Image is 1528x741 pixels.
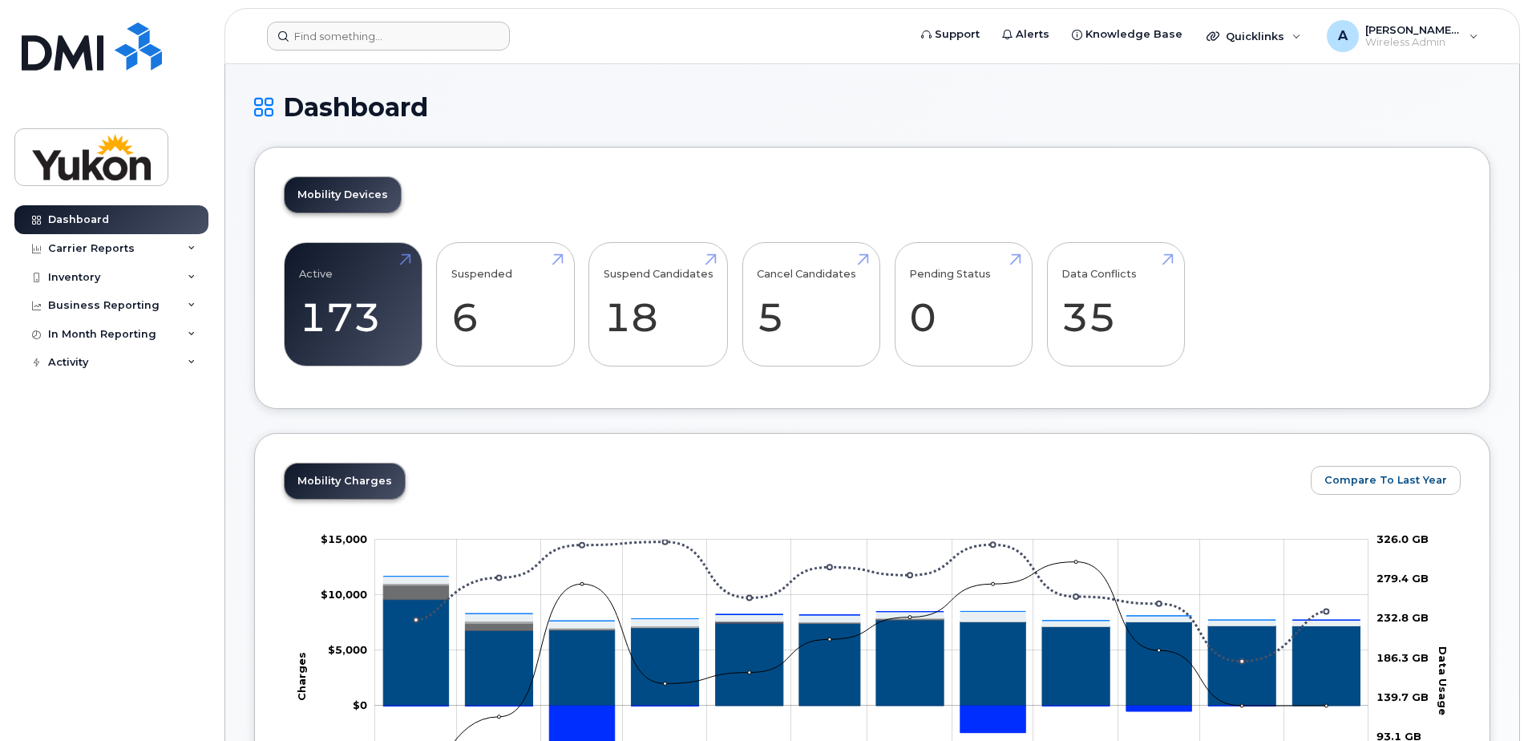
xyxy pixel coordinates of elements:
[1311,466,1461,495] button: Compare To Last Year
[1437,646,1449,715] tspan: Data Usage
[353,698,367,711] tspan: $0
[604,252,713,358] a: Suspend Candidates 18
[285,177,401,213] a: Mobility Devices
[328,643,367,656] g: $0
[383,600,1360,706] g: Rate Plan
[383,577,1360,628] g: Features
[1324,472,1447,488] span: Compare To Last Year
[451,252,560,358] a: Suspended 6
[285,464,405,499] a: Mobility Charges
[757,252,865,358] a: Cancel Candidates 5
[321,588,367,601] g: $0
[1376,651,1429,664] tspan: 186.3 GB
[1376,572,1429,585] tspan: 279.4 GB
[254,93,1490,121] h1: Dashboard
[1376,690,1429,703] tspan: 139.7 GB
[1061,252,1170,358] a: Data Conflicts 35
[1376,612,1429,625] tspan: 232.8 GB
[328,643,367,656] tspan: $5,000
[909,252,1017,358] a: Pending Status 0
[321,532,367,545] tspan: $15,000
[1376,532,1429,545] tspan: 326.0 GB
[295,652,308,701] tspan: Charges
[299,252,407,358] a: Active 173
[321,588,367,601] tspan: $10,000
[321,532,367,545] g: $0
